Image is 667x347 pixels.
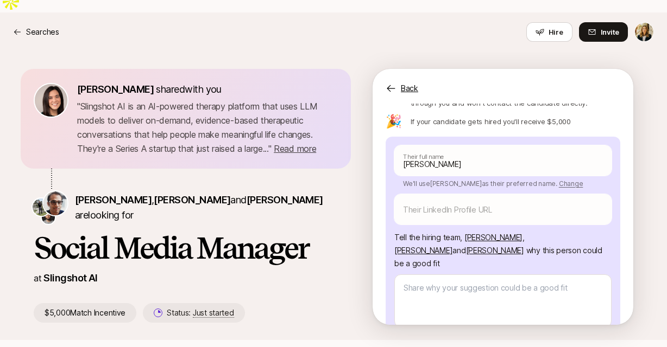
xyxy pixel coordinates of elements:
[634,22,654,42] button: Lauren Michaels
[154,194,230,205] span: [PERSON_NAME]
[34,271,41,285] p: at
[386,115,402,128] p: 🎉
[466,246,524,255] span: [PERSON_NAME]
[394,246,452,255] span: [PERSON_NAME]
[394,176,612,189] p: We'll use [PERSON_NAME] as their preferred name.
[77,83,154,95] span: [PERSON_NAME]
[152,194,230,205] span: ,
[167,306,234,319] p: Status:
[43,272,98,284] a: Slingshot AI
[77,82,226,97] p: shared
[42,211,55,224] img: Andrew Frawley
[601,27,619,37] span: Invite
[34,232,338,264] h1: Social Media Manager
[230,194,323,205] span: and
[43,191,67,215] img: Neil Parikh
[386,91,402,104] p: 🤝
[401,82,418,95] p: Back
[75,192,338,223] p: are looking for
[579,22,628,42] button: Invite
[635,23,653,41] img: Lauren Michaels
[75,194,152,205] span: [PERSON_NAME]
[26,25,59,38] p: Searches
[274,143,316,154] span: Read more
[34,303,136,323] p: $5,000 Match Incentive
[185,83,222,95] span: with you
[526,22,572,42] button: Hire
[35,84,67,117] img: 71d7b91d_d7cb_43b4_a7ea_a9b2f2cc6e03.jpg
[452,246,524,255] span: and
[549,27,563,37] span: Hire
[411,116,571,127] p: If your candidate gets hired you'll receive $5,000
[394,231,612,270] p: Tell the hiring team, why this person could be a good fit
[247,194,323,205] span: [PERSON_NAME]
[464,233,523,242] span: [PERSON_NAME]
[193,308,234,318] span: Just started
[77,99,338,156] p: " Slingshot AI is an AI-powered therapy platform that uses LLM models to deliver on-demand, evide...
[33,198,50,216] img: Zak Sharif
[559,179,583,188] span: Change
